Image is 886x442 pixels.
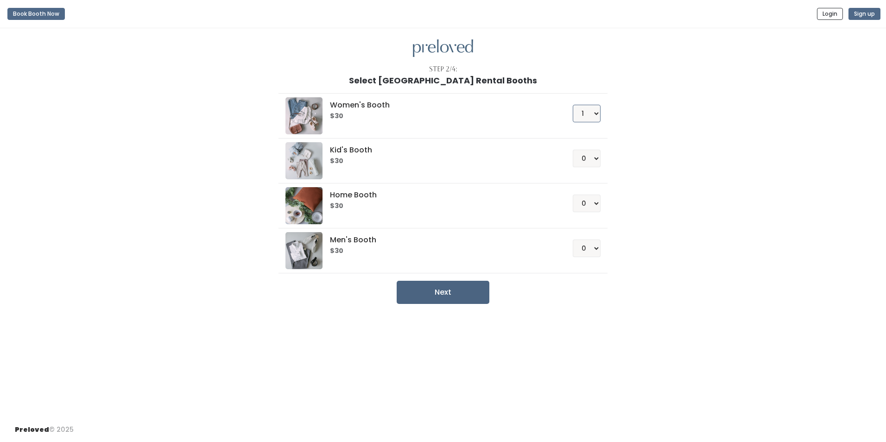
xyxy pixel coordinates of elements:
button: Book Booth Now [7,8,65,20]
h5: Women's Booth [330,101,550,109]
h6: $30 [330,202,550,210]
img: preloved logo [285,187,323,224]
h1: Select [GEOGRAPHIC_DATA] Rental Booths [349,76,537,85]
h6: $30 [330,247,550,255]
div: © 2025 [15,417,74,435]
button: Login [817,8,843,20]
img: preloved logo [285,142,323,179]
button: Sign up [848,8,880,20]
img: preloved logo [413,39,473,57]
img: preloved logo [285,97,323,134]
h5: Home Booth [330,191,550,199]
h5: Kid's Booth [330,146,550,154]
div: Step 2/4: [429,64,457,74]
span: Preloved [15,425,49,434]
h5: Men's Booth [330,236,550,244]
h6: $30 [330,113,550,120]
a: Book Booth Now [7,4,65,24]
img: preloved logo [285,232,323,269]
button: Next [397,281,489,304]
h6: $30 [330,158,550,165]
